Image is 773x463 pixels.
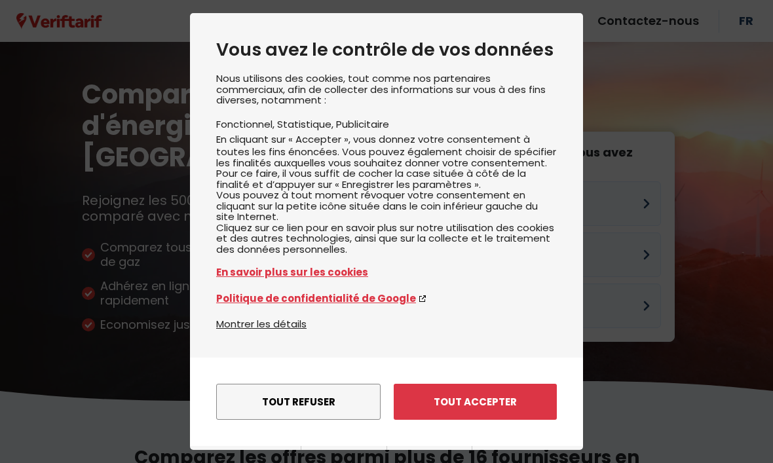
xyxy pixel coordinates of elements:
button: Montrer les détails [216,316,307,331]
h2: Vous avez le contrôle de vos données [216,39,557,60]
button: Tout refuser [216,384,381,420]
div: Nous utilisons des cookies, tout comme nos partenaires commerciaux, afin de collecter des informa... [216,73,557,316]
li: Statistique [277,117,336,131]
li: Fonctionnel [216,117,277,131]
button: Tout accepter [394,384,557,420]
a: En savoir plus sur les cookies [216,265,557,280]
li: Publicitaire [336,117,389,131]
div: menu [190,358,583,446]
a: Politique de confidentialité de Google [216,291,557,306]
